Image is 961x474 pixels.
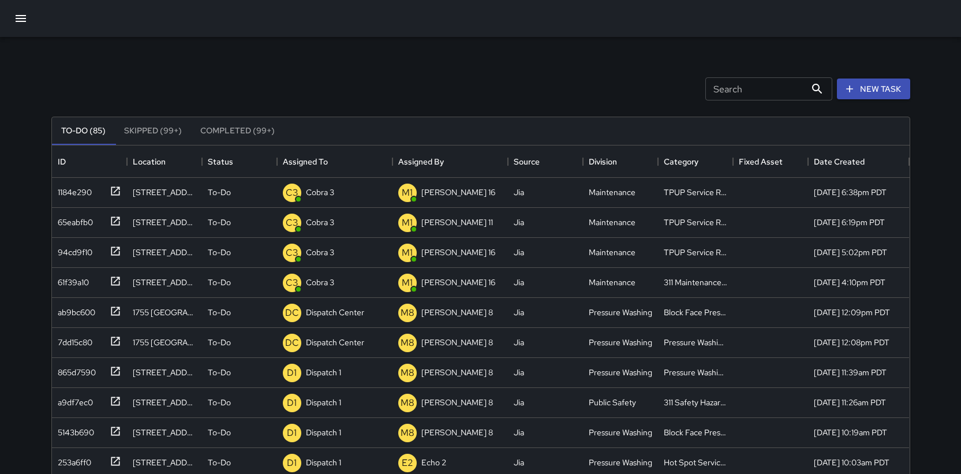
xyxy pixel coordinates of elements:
div: Public Safety [589,397,636,408]
p: [PERSON_NAME] 16 [421,247,495,258]
div: 8/17/2025, 12:09pm PDT [814,307,890,318]
p: Dispatch Center [306,307,364,318]
div: TPUP Service Requested [664,186,727,198]
p: Dispatch Center [306,337,364,348]
div: Division [583,145,658,178]
div: Jia [514,457,524,468]
div: Category [658,145,733,178]
div: 1755 Broadway [133,337,196,348]
div: 827 Broadway [133,277,196,288]
p: To-Do [208,337,231,348]
div: 519 18th Street [133,367,196,378]
div: Status [202,145,277,178]
div: Source [508,145,583,178]
p: [PERSON_NAME] 16 [421,277,495,288]
div: Hot Spot Serviced [664,457,727,468]
p: To-Do [208,427,231,438]
div: 510 16th Street [133,427,196,438]
div: TPUP Service Requested [664,247,727,258]
div: Jia [514,247,524,258]
p: M8 [401,336,414,350]
div: 253a6ff0 [53,452,91,468]
p: C3 [286,216,298,230]
p: To-Do [208,247,231,258]
div: 8/17/2025, 11:26am PDT [814,397,886,408]
p: [PERSON_NAME] 11 [421,217,493,228]
div: 8/17/2025, 5:02pm PDT [814,247,887,258]
div: Maintenance [589,217,635,228]
div: 8/17/2025, 10:19am PDT [814,427,887,438]
div: Pressure Washing [589,367,652,378]
p: D1 [287,426,297,440]
div: 311 Safety Hazard Reported [664,397,727,408]
div: Assigned By [392,145,508,178]
div: ID [58,145,66,178]
p: [PERSON_NAME] 8 [421,337,493,348]
p: To-Do [208,217,231,228]
p: Echo 2 [421,457,446,468]
div: a9df7ec0 [53,392,93,408]
p: D1 [287,456,297,470]
div: 865d7590 [53,362,96,378]
p: To-Do [208,367,231,378]
p: C3 [286,186,298,200]
div: Division [589,145,617,178]
div: Location [133,145,166,178]
button: Skipped (99+) [115,117,191,145]
div: Pressure Washing [589,307,652,318]
div: Pressure Washing [589,337,652,348]
div: Jia [514,186,524,198]
p: Cobra 3 [306,247,334,258]
div: 1703 Telegraph Avenue [133,397,196,408]
div: Location [127,145,202,178]
div: Status [208,145,233,178]
p: Dispatch 1 [306,397,341,408]
p: M8 [401,426,414,440]
div: Fixed Asset [739,145,783,178]
div: Pressure Washing [589,457,652,468]
p: To-Do [208,397,231,408]
div: 94cd9f10 [53,242,92,258]
div: Date Created [808,145,909,178]
div: 65eabfb0 [53,212,93,228]
p: To-Do [208,186,231,198]
p: D1 [287,396,297,410]
div: 351 17th Street [133,457,196,468]
div: Category [664,145,698,178]
p: M8 [401,306,414,320]
div: Jia [514,307,524,318]
p: Dispatch 1 [306,457,341,468]
p: E2 [402,456,413,470]
div: Jia [514,397,524,408]
div: 1755 Broadway [133,307,196,318]
p: [PERSON_NAME] 8 [421,307,493,318]
div: Assigned To [283,145,328,178]
p: [PERSON_NAME] 8 [421,427,493,438]
div: Source [514,145,540,178]
div: Jia [514,367,524,378]
div: 416 8th Street [133,247,196,258]
p: Cobra 3 [306,277,334,288]
p: C3 [286,276,298,290]
div: Pressure Washing Hotspot List Completed [664,337,727,348]
div: 7dd15c80 [53,332,92,348]
div: 8/17/2025, 4:10pm PDT [814,277,885,288]
p: M1 [402,246,413,260]
p: Dispatch 1 [306,367,341,378]
div: 1205 Franklin Street [133,186,196,198]
p: Cobra 3 [306,217,334,228]
div: Block Face Pressure Washed [664,307,727,318]
p: [PERSON_NAME] 16 [421,186,495,198]
p: To-Do [208,277,231,288]
div: ab9bc600 [53,302,95,318]
p: [PERSON_NAME] 8 [421,397,493,408]
p: [PERSON_NAME] 8 [421,367,493,378]
div: 311 Maintenance Related Issue Reported [664,277,727,288]
button: New Task [837,79,910,100]
p: M1 [402,216,413,230]
div: Assigned To [277,145,392,178]
button: To-Do (85) [52,117,115,145]
div: 8/17/2025, 12:08pm PDT [814,337,889,348]
div: Pressure Washing [589,427,652,438]
div: 8/17/2025, 6:19pm PDT [814,217,885,228]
